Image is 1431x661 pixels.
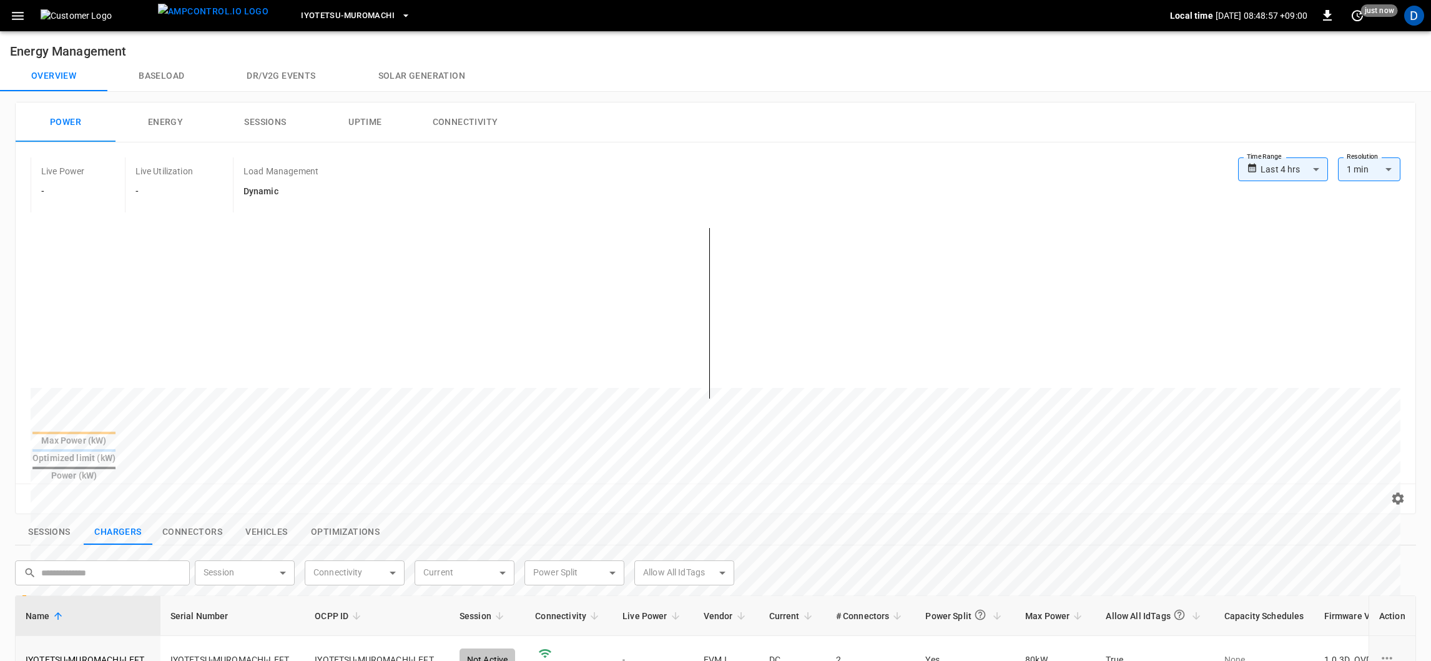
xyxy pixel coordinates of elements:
[1347,152,1378,162] label: Resolution
[460,609,508,624] span: Session
[1261,157,1328,181] div: Last 4 hrs
[243,185,318,199] h6: Dynamic
[1216,9,1307,22] p: [DATE] 08:48:57 +09:00
[1347,6,1367,26] button: set refresh interval
[1361,4,1398,17] span: just now
[1025,609,1086,624] span: Max Power
[769,609,816,624] span: Current
[622,609,684,624] span: Live Power
[135,185,193,199] h6: -
[535,609,602,624] span: Connectivity
[1369,596,1415,636] th: Action
[232,519,301,545] button: show latest vehicles
[41,185,85,199] h6: -
[84,519,152,545] button: show latest charge points
[1106,604,1204,628] span: Allow All IdTags
[1214,596,1314,636] th: Capacity Schedules
[1404,6,1424,26] div: profile-icon
[160,596,305,636] th: Serial Number
[243,165,318,177] p: Load Management
[41,165,85,177] p: Live Power
[15,519,84,545] button: show latest sessions
[704,609,749,624] span: Vendor
[107,61,215,91] button: Baseload
[301,519,390,545] button: show latest optimizations
[347,61,496,91] button: Solar generation
[26,609,66,624] span: Name
[836,609,906,624] span: # Connectors
[135,165,193,177] p: Live Utilization
[301,9,395,23] span: Iyotetsu-Muromachi
[315,102,415,142] button: Uptime
[116,102,215,142] button: Energy
[158,4,268,19] img: ampcontrol.io logo
[41,9,153,22] img: Customer Logo
[315,609,365,624] span: OCPP ID
[215,102,315,142] button: Sessions
[296,4,416,28] button: Iyotetsu-Muromachi
[1247,152,1282,162] label: Time Range
[1338,157,1400,181] div: 1 min
[1324,609,1412,624] span: Firmware Version
[925,604,1005,628] span: Power Split
[1170,9,1213,22] p: Local time
[215,61,347,91] button: Dr/V2G events
[152,519,232,545] button: show latest connectors
[16,102,116,142] button: Power
[415,102,515,142] button: Connectivity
